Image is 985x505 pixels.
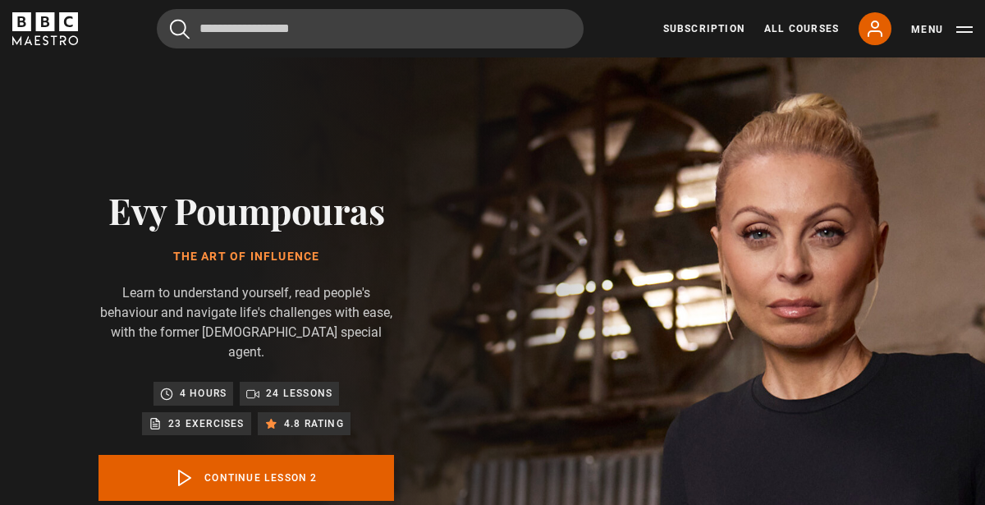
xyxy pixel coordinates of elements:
[157,9,584,48] input: Search
[266,385,332,402] p: 24 lessons
[180,385,227,402] p: 4 hours
[12,12,78,45] svg: BBC Maestro
[663,21,744,36] a: Subscription
[98,283,394,362] p: Learn to understand yourself, read people's behaviour and navigate life's challenges with ease, w...
[98,250,394,264] h1: The Art of Influence
[98,189,394,231] h2: Evy Poumpouras
[284,415,344,432] p: 4.8 rating
[98,455,394,501] a: Continue lesson 2
[764,21,839,36] a: All Courses
[170,19,190,39] button: Submit the search query
[168,415,244,432] p: 23 exercises
[911,21,973,38] button: Toggle navigation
